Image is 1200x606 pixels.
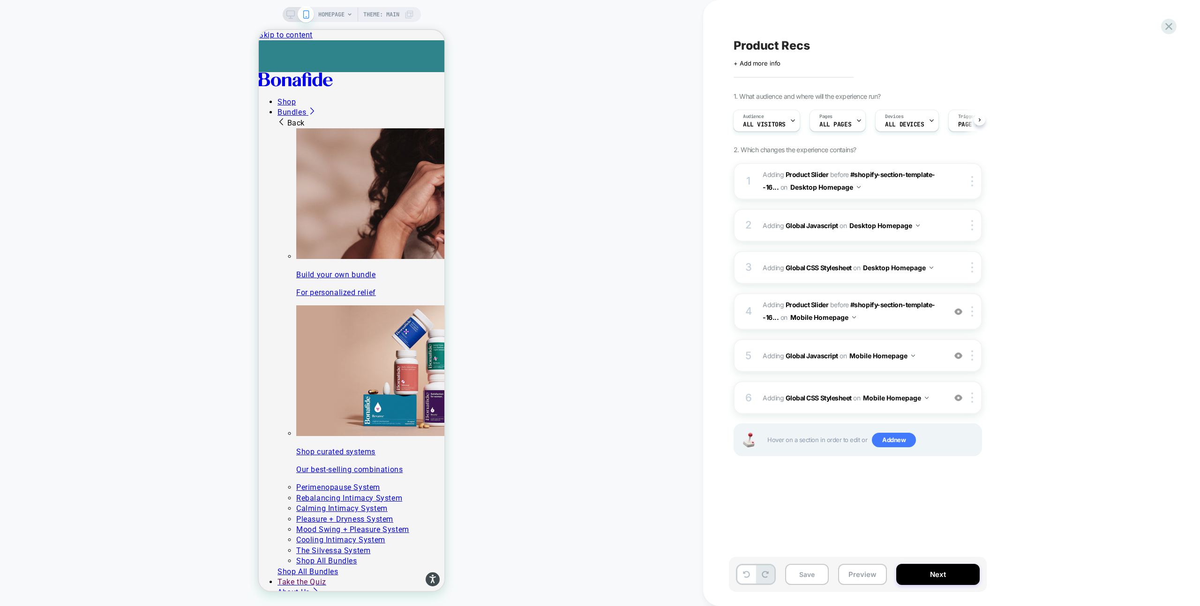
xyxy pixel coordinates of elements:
img: close [971,262,973,273]
span: HOMEPAGE [318,7,345,22]
img: down arrow [930,266,933,269]
p: Shop curated systems [37,417,186,427]
span: Trigger [958,113,976,120]
span: Adding [763,301,828,309]
img: close [971,350,973,361]
img: crossed eye [954,394,962,402]
a: Rebalancing Intimacy System [37,464,143,473]
span: Adding [763,349,941,362]
b: Product Slider [786,301,828,309]
span: BEFORE [830,170,849,178]
button: Mobile Homepage [790,310,856,324]
a: Shop All Bundles [37,526,98,535]
span: About Us [19,558,51,567]
span: Audience [743,113,764,120]
b: Global Javascript [786,222,838,229]
span: Bundles [19,78,47,87]
div: 2 [744,216,753,235]
img: close [971,176,973,186]
span: on [853,392,860,404]
span: All Visitors [743,121,786,128]
button: Preview [838,564,887,585]
span: Devices [885,113,903,120]
span: on [840,220,847,231]
span: Back [19,89,46,97]
span: Adding [763,219,941,232]
span: Page Load [958,121,990,128]
img: crossed eye [954,352,962,360]
b: Product Slider [786,170,828,178]
button: Desktop Homepage [863,261,933,274]
img: close [971,392,973,403]
span: Pages [819,113,832,120]
span: BEFORE [830,301,849,309]
button: Desktop Homepage [790,180,861,194]
a: Bundles [19,78,57,87]
div: 4 [744,302,753,321]
a: Cooling Intimacy System [37,505,127,514]
button: Desktop Homepage [849,219,920,232]
span: Adding [763,170,828,178]
a: Perimenopause System [37,453,121,462]
a: Shop curated systems Our best-selling combinations [37,275,186,445]
a: Mood Swing + Pleasure System [37,495,150,504]
button: Save [785,564,829,585]
img: close [971,220,973,230]
span: on [780,311,787,323]
a: Calming Intimacy System [37,474,129,483]
img: down arrow [925,397,929,399]
p: For personalized relief [37,258,186,268]
b: Global CSS Stylesheet [786,264,852,272]
a: Shop [19,67,37,76]
span: Product Recs [734,38,810,52]
span: Hover on a section in order to edit or [767,433,976,448]
img: Joystick [739,433,758,447]
a: Build your own bundle For personalized relief [37,98,186,268]
div: 3 [744,258,753,277]
p: Build your own bundle [37,240,186,250]
span: Adding [763,391,941,405]
b: Global CSS Stylesheet [786,394,852,402]
div: 5 [744,347,753,365]
a: Pleasure + Dryness System [37,485,135,494]
button: Mobile Homepage [849,349,915,362]
span: Adding [763,261,941,274]
a: The Silvessa System [37,516,112,525]
img: down arrow [852,316,856,318]
span: Add new [872,433,916,448]
img: crossed eye [954,308,962,316]
a: Shop All Bundles [19,537,80,546]
span: 1. What audience and where will the experience run? [734,92,880,100]
span: on [780,181,787,193]
div: 6 [744,389,753,407]
p: Our best-selling combinations [37,435,186,445]
img: down arrow [911,355,915,357]
div: 1 [744,172,753,191]
img: down arrow [857,186,861,188]
span: on [853,262,860,273]
span: 2. Which changes the experience contains? [734,146,856,154]
img: close [971,306,973,317]
span: ALL DEVICES [885,121,924,128]
button: Next [896,564,980,585]
b: Global Javascript [786,352,838,360]
button: Mobile Homepage [863,391,929,405]
span: Theme: MAIN [363,7,399,22]
img: down arrow [916,224,920,227]
span: ALL PAGES [819,121,851,128]
a: Take the Quiz [19,547,67,556]
span: on [840,350,847,362]
a: About Us [19,558,60,567]
span: + Add more info [734,59,780,67]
